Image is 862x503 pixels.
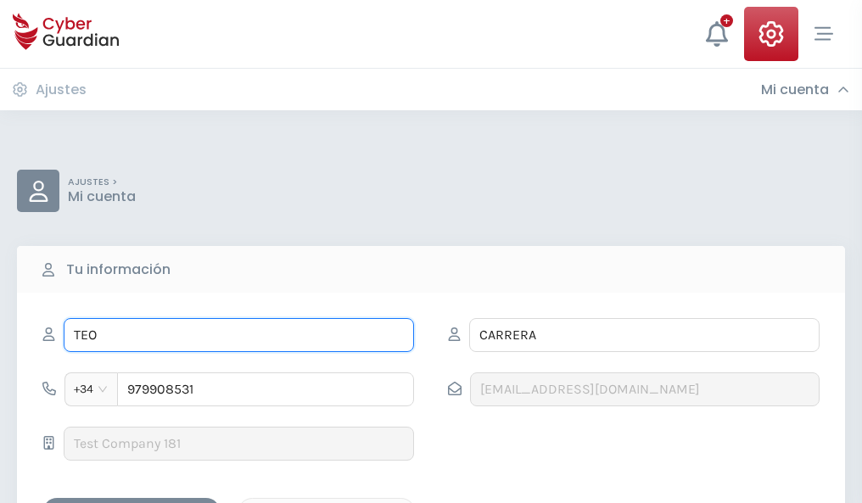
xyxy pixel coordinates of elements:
span: +34 [74,377,109,402]
p: AJUSTES > [68,176,136,188]
b: Tu información [66,260,171,280]
h3: Mi cuenta [761,81,829,98]
p: Mi cuenta [68,188,136,205]
div: Mi cuenta [761,81,849,98]
h3: Ajustes [36,81,87,98]
div: + [720,14,733,27]
input: 612345678 [117,372,414,406]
